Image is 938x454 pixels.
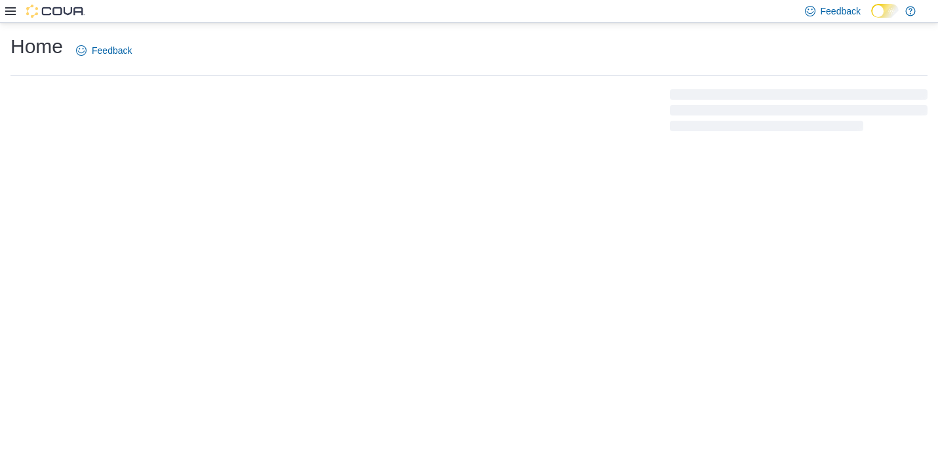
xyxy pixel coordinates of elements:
[871,4,899,18] input: Dark Mode
[71,37,137,64] a: Feedback
[10,33,63,60] h1: Home
[92,44,132,57] span: Feedback
[670,92,928,134] span: Loading
[26,5,85,18] img: Cova
[821,5,861,18] span: Feedback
